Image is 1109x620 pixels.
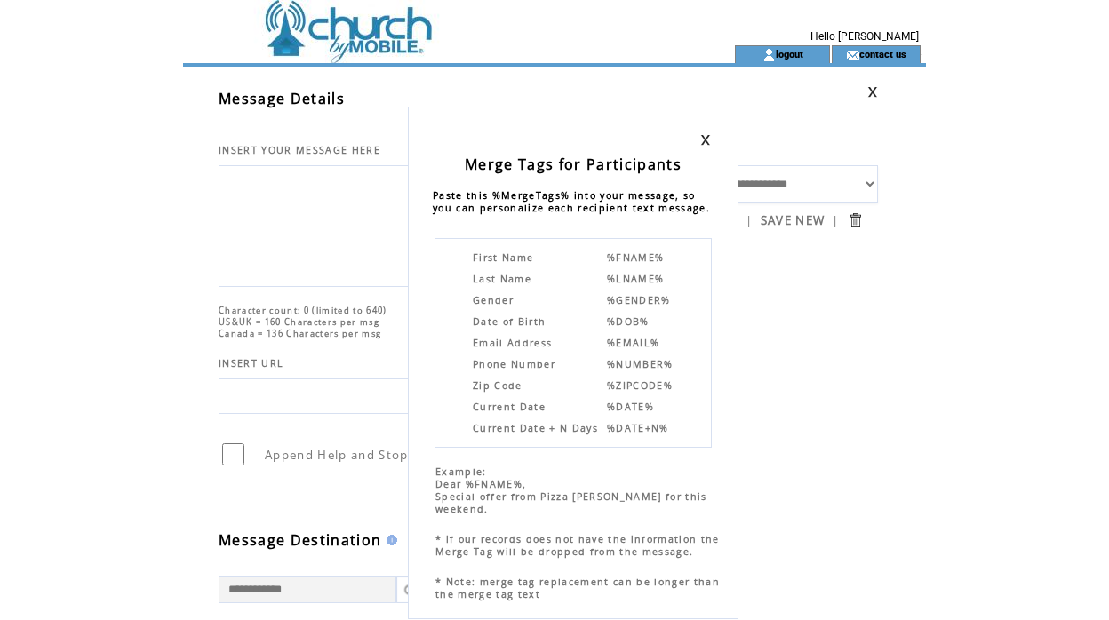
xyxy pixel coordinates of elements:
[473,401,546,413] span: Current Date
[607,422,669,434] span: %DATE+N%
[473,315,546,328] span: Date of Birth
[607,294,671,306] span: %GENDER%
[435,533,720,558] span: * if our records does not have the information the Merge Tag will be dropped from the message.
[473,358,555,370] span: Phone Number
[473,251,533,264] span: First Name
[435,478,526,490] span: Dear %FNAME%,
[607,337,659,349] span: %EMAIL%
[607,315,650,328] span: %DOB%
[607,358,674,370] span: %NUMBER%
[607,401,654,413] span: %DATE%
[473,337,552,349] span: Email Address
[607,251,664,264] span: %FNAME%
[607,273,664,285] span: %LNAME%
[435,576,720,600] span: * Note: merge tag replacement can be longer than the merge tag text
[435,465,487,478] span: Example:
[435,490,707,515] span: Special offer from Pizza [PERSON_NAME] for this weekend.
[433,189,710,214] span: Paste this %MergeTags% into your message, so you can personalize each recipient text message.
[473,422,598,434] span: Current Date + N Days
[473,273,531,285] span: Last Name
[607,379,673,392] span: %ZIPCODE%
[473,379,523,392] span: Zip Code
[465,155,682,174] span: Merge Tags for Participants
[473,294,514,306] span: Gender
